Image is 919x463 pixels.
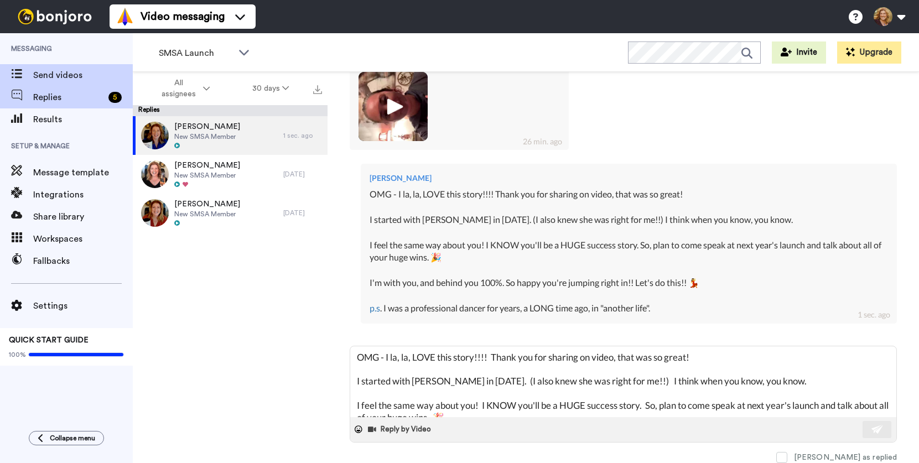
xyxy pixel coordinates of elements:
[231,79,310,98] button: 30 days
[283,170,322,179] div: [DATE]
[310,80,325,97] button: Export all results that match these filters now.
[174,210,240,219] span: New SMSA Member
[33,113,133,126] span: Results
[141,199,169,227] img: 2a1ce4c4-5fc6-4778-a657-3f0a932e5ebe-thumb.jpg
[858,309,890,320] div: 1 sec. ago
[33,188,133,201] span: Integrations
[29,431,104,445] button: Collapse menu
[174,171,240,180] span: New SMSA Member
[50,434,95,443] span: Collapse menu
[283,209,322,217] div: [DATE]
[159,46,233,60] span: SMSA Launch
[370,173,888,184] div: [PERSON_NAME]
[367,421,434,438] button: Reply by Video
[133,155,328,194] a: [PERSON_NAME]New SMSA Member[DATE]
[174,121,240,132] span: [PERSON_NAME]
[141,9,225,24] span: Video messaging
[133,194,328,232] a: [PERSON_NAME]New SMSA Member[DATE]
[359,72,428,141] img: 9b206973-08c6-415f-9d9b-404962d64c41-thumb.jpg
[9,336,89,344] span: QUICK START GUIDE
[523,136,562,147] div: 26 min. ago
[370,303,380,313] a: p.s
[135,73,231,104] button: All assignees
[174,132,240,141] span: New SMSA Member
[174,199,240,210] span: [PERSON_NAME]
[156,77,201,100] span: All assignees
[141,160,169,188] img: 998621b9-7c12-40dd-88d5-83bc18a9f9bd-thumb.jpg
[33,166,133,179] span: Message template
[141,122,169,149] img: 7049023a-5599-4c4b-96b4-d2570ccdaff2-thumb.jpg
[33,232,133,246] span: Workspaces
[33,210,133,223] span: Share library
[772,41,826,64] button: Invite
[133,116,328,155] a: [PERSON_NAME]New SMSA Member1 sec. ago
[313,85,322,94] img: export.svg
[13,9,96,24] img: bj-logo-header-white.svg
[108,92,122,103] div: 5
[33,254,133,268] span: Fallbacks
[283,131,322,140] div: 1 sec. ago
[174,160,240,171] span: [PERSON_NAME]
[116,8,134,25] img: vm-color.svg
[133,105,328,116] div: Replies
[837,41,901,64] button: Upgrade
[33,69,133,82] span: Send videos
[794,452,897,463] div: [PERSON_NAME] as replied
[9,350,26,359] span: 100%
[378,91,408,122] img: ic_play_thick.png
[370,188,888,314] div: OMG - I la, la, LOVE this story!!!! Thank you for sharing on video, that was so great! I started ...
[33,91,104,104] span: Replies
[871,425,884,434] img: send-white.svg
[33,299,133,313] span: Settings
